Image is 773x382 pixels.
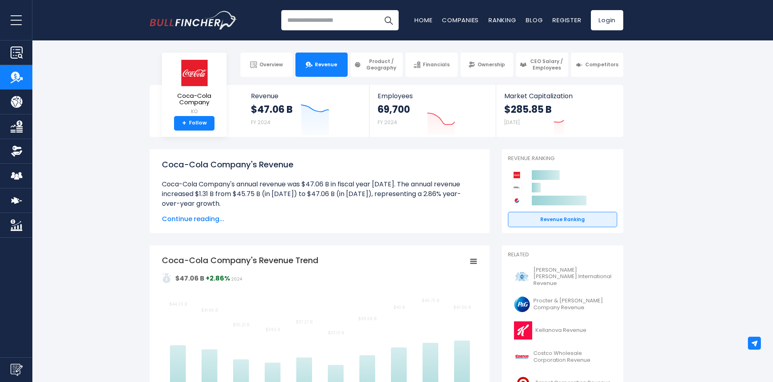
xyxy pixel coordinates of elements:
img: addasd [162,273,172,283]
img: PG logo [513,295,531,313]
img: PepsiCo competitors logo [512,196,522,205]
strong: + [182,120,186,127]
a: Ranking [488,16,516,24]
a: Go to homepage [150,11,237,30]
a: Costco Wholesale Corporation Revenue [508,346,617,368]
strong: $47.06 B [251,103,293,116]
small: KO [168,108,220,115]
span: Financials [423,61,450,68]
a: Procter & [PERSON_NAME] Company Revenue [508,293,617,315]
strong: 69,700 [378,103,410,116]
a: Revenue $47.06 B FY 2024 [243,85,370,137]
a: Login [591,10,623,30]
strong: $285.85 B [504,103,552,116]
span: Competitors [585,61,618,68]
a: Register [552,16,581,24]
text: $36.21 B [233,322,249,328]
a: Product / Geography [350,53,403,77]
text: $33.01 B [328,330,344,336]
p: Related [508,251,617,258]
span: Employees [378,92,487,100]
span: Ownership [478,61,505,68]
a: Market Capitalization $285.85 B [DATE] [496,85,622,137]
a: Overview [240,53,293,77]
text: $45.75 B [422,298,439,304]
text: $41.86 B [201,307,218,313]
button: Search [378,10,399,30]
small: FY 2024 [251,119,270,126]
a: Revenue Ranking [508,212,617,227]
img: Coca-Cola Company competitors logo [512,170,522,180]
a: Kellanova Revenue [508,319,617,342]
span: 2024 [231,276,242,282]
img: PM logo [513,268,531,286]
text: $38.66 B [358,316,376,322]
li: Coca-Cola Company's annual revenue was $47.06 B in fiscal year [DATE]. The annual revenue increas... [162,179,478,209]
a: Home [414,16,432,24]
a: +Follow [174,116,214,131]
small: FY 2024 [378,119,397,126]
a: Companies [442,16,479,24]
strong: $47.06 B [175,274,204,283]
a: Employees 69,700 FY 2024 [370,85,495,137]
a: Financials [406,53,458,77]
span: Market Capitalization [504,92,614,100]
a: Revenue [295,53,348,77]
text: $44.29 B [169,301,187,307]
a: Ownership [461,53,513,77]
a: Blog [526,16,543,24]
h1: Coca-Cola Company's Revenue [162,158,478,171]
a: Coca-Cola Company KO [168,59,221,116]
span: CEO Salary / Employees [529,58,565,71]
text: $43 B [393,304,405,310]
a: [PERSON_NAME] [PERSON_NAME] International Revenue [508,265,617,289]
span: Overview [259,61,283,68]
img: COST logo [513,348,531,366]
span: Revenue [315,61,337,68]
img: Ownership [11,145,23,157]
strong: +2.86% [206,274,230,283]
span: Product / Geography [363,58,399,71]
p: Revenue Ranking [508,155,617,162]
span: Revenue [251,92,361,100]
text: $37.27 B [296,319,312,325]
img: Keurig Dr Pepper competitors logo [512,183,522,192]
img: Bullfincher logo [150,11,237,30]
span: Continue reading... [162,214,478,224]
a: Competitors [571,53,623,77]
text: $34.3 B [265,327,280,333]
span: Coca-Cola Company [168,93,220,106]
a: CEO Salary / Employees [516,53,568,77]
text: $47.06 B [453,304,471,310]
tspan: Coca-Cola Company's Revenue Trend [162,255,319,266]
small: [DATE] [504,119,520,126]
img: K logo [513,321,533,340]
